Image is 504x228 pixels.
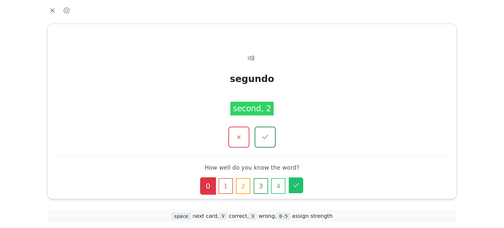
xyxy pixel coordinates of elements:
[61,164,443,172] div: How well do you know the word?
[277,213,290,220] span: 0-5
[249,213,257,220] span: X
[171,213,191,220] span: space
[171,213,332,219] span: next card , correct , wrong , assign strength
[230,72,274,86] div: segundo
[219,213,227,220] span: V
[230,101,274,115] div: second, 2
[200,177,216,195] button: 0
[271,178,285,194] button: 4
[254,178,268,194] button: 3
[219,178,233,194] button: 1
[236,178,250,194] button: 2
